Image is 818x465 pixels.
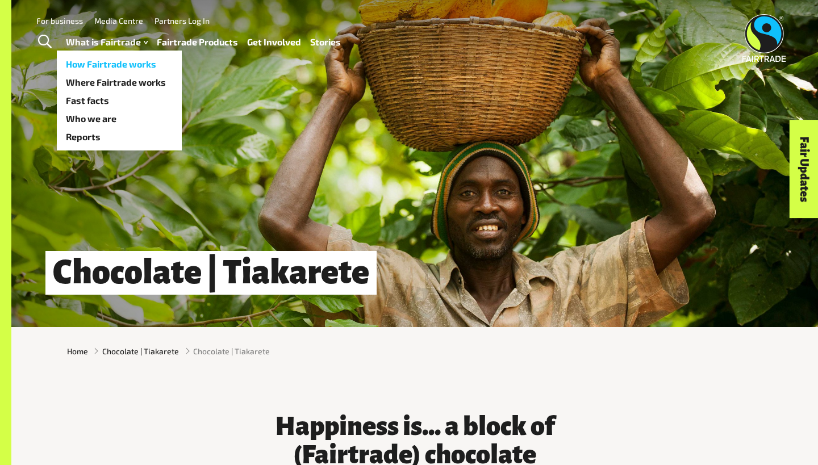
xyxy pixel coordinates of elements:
img: Fairtrade Australia New Zealand logo [742,14,786,62]
a: Who we are [57,110,182,128]
a: Fast facts [57,91,182,110]
a: What is Fairtrade [66,34,148,51]
a: Fairtrade Products [157,34,238,51]
a: Chocolate | Tiakarete [102,345,179,357]
a: Where Fairtrade works [57,73,182,91]
a: Reports [57,128,182,146]
a: Partners Log In [155,16,210,26]
a: Home [67,345,88,357]
a: Toggle Search [31,28,59,56]
a: Stories [310,34,341,51]
a: How Fairtrade works [57,55,182,73]
a: Get Involved [247,34,301,51]
h1: Chocolate | Tiakarete [45,251,377,295]
span: Chocolate | Tiakarete [193,345,270,357]
a: Media Centre [94,16,143,26]
a: For business [36,16,83,26]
